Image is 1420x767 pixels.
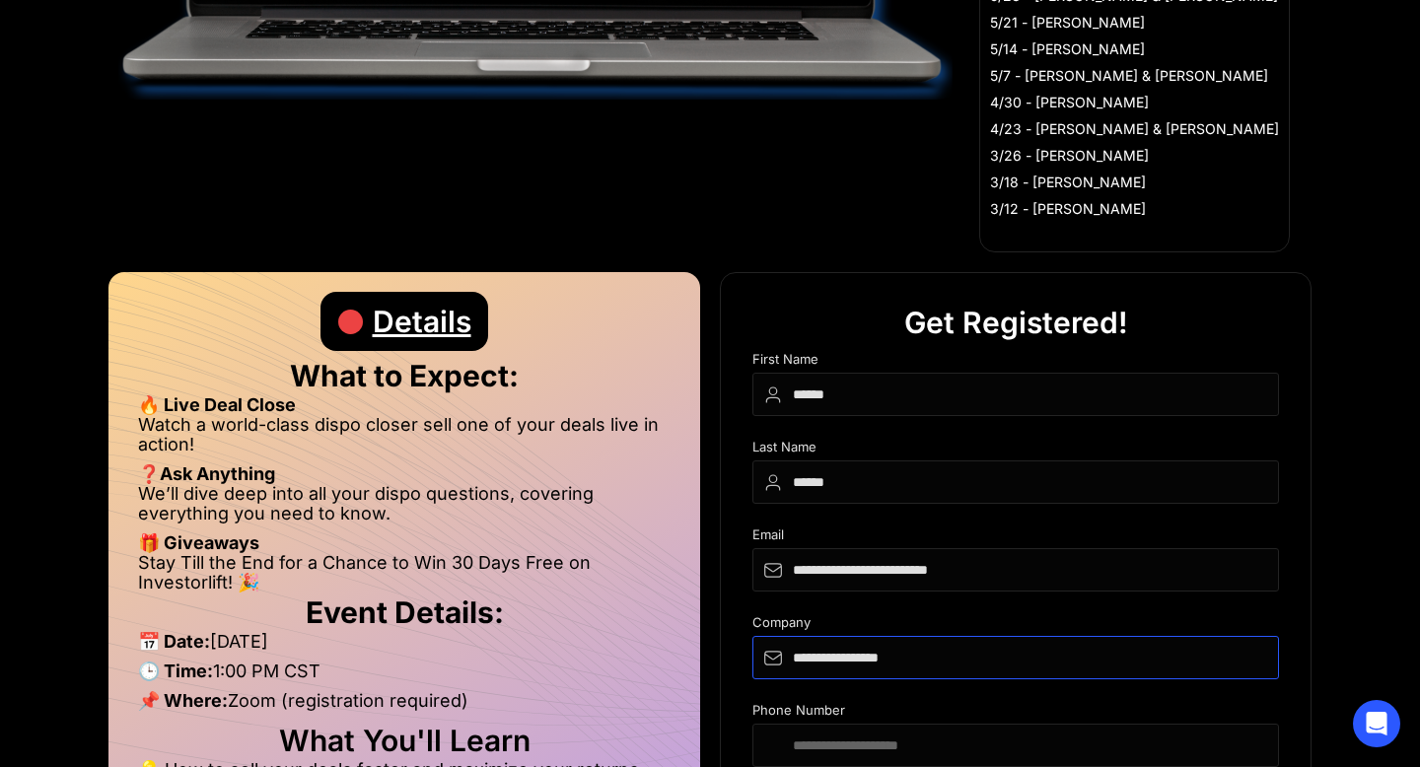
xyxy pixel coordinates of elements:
strong: 🔥 Live Deal Close [138,394,296,415]
h2: What You'll Learn [138,731,671,750]
div: Email [752,527,1279,548]
strong: 📌 Where: [138,690,228,711]
strong: 🕒 Time: [138,661,213,681]
strong: Event Details: [306,594,504,630]
div: Open Intercom Messenger [1353,700,1400,747]
div: Phone Number [752,703,1279,724]
li: 1:00 PM CST [138,662,671,691]
div: Details [373,292,471,351]
div: Company [752,615,1279,636]
strong: 📅 Date: [138,631,210,652]
strong: ❓Ask Anything [138,463,275,484]
strong: What to Expect: [290,358,519,393]
div: Get Registered! [904,293,1128,352]
li: Watch a world-class dispo closer sell one of your deals live in action! [138,415,671,464]
li: We’ll dive deep into all your dispo questions, covering everything you need to know. [138,484,671,533]
div: First Name [752,352,1279,373]
div: Last Name [752,440,1279,460]
li: [DATE] [138,632,671,662]
strong: 🎁 Giveaways [138,532,259,553]
li: Stay Till the End for a Chance to Win 30 Days Free on Investorlift! 🎉 [138,553,671,593]
li: Zoom (registration required) [138,691,671,721]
